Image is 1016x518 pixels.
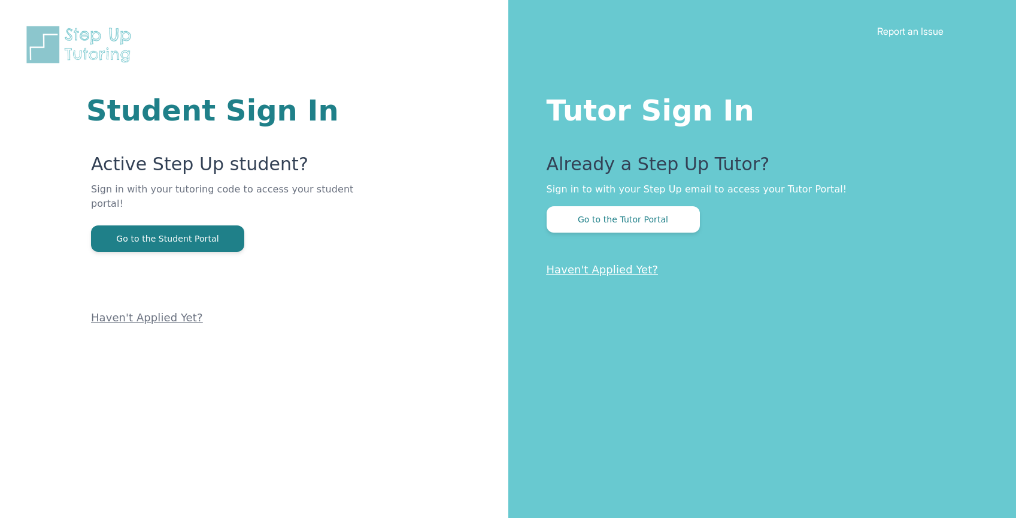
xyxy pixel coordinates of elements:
p: Sign in with your tutoring code to access your student portal! [91,182,365,225]
p: Active Step Up student? [91,153,365,182]
h1: Tutor Sign In [547,91,969,125]
a: Go to the Tutor Portal [547,213,700,225]
a: Go to the Student Portal [91,233,244,244]
a: Haven't Applied Yet? [91,311,203,324]
p: Sign in to with your Step Up email to access your Tutor Portal! [547,182,969,197]
img: Step Up Tutoring horizontal logo [24,24,139,65]
a: Report an Issue [877,25,944,37]
button: Go to the Tutor Portal [547,206,700,233]
h1: Student Sign In [86,96,365,125]
p: Already a Step Up Tutor? [547,153,969,182]
a: Haven't Applied Yet? [547,263,659,276]
button: Go to the Student Portal [91,225,244,252]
